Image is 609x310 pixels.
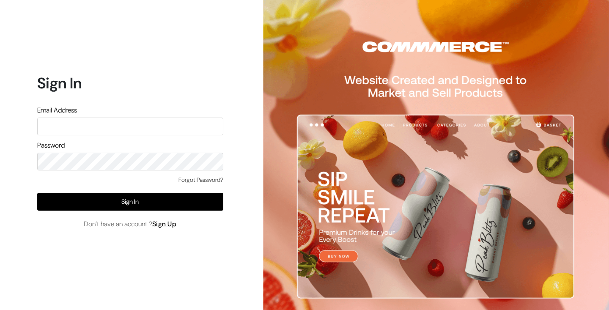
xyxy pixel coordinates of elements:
h1: Sign In [37,74,223,92]
label: Email Address [37,105,77,115]
button: Sign In [37,193,223,211]
a: Sign Up [152,219,177,228]
a: Forgot Password? [178,176,223,184]
span: Don’t have an account ? [84,219,177,229]
label: Password [37,140,65,151]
